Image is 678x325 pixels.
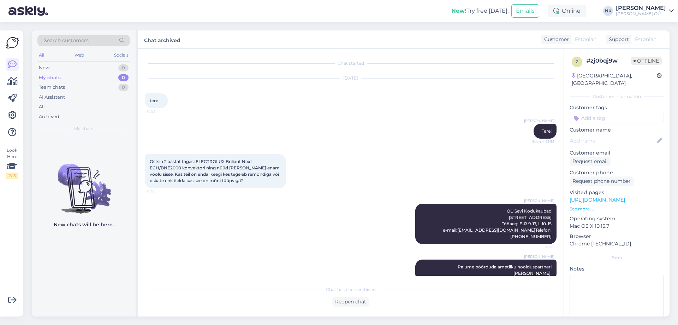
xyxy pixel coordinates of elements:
[548,5,586,17] div: Online
[118,84,129,91] div: 0
[570,104,664,111] p: Customer tags
[118,74,129,81] div: 0
[570,149,664,157] p: Customer email
[570,157,611,166] div: Request email
[570,265,664,273] p: Notes
[570,113,664,123] input: Add a tag
[570,189,664,196] p: Visited pages
[332,297,369,307] div: Reopen chat
[458,264,553,276] span: Palume pöörduda ametliku hoolduspartneri [PERSON_NAME].
[6,173,18,179] div: 2 / 3
[6,147,18,179] div: Look Here
[606,36,629,43] div: Support
[39,84,65,91] div: Team chats
[587,57,631,65] div: # zj0bqj9w
[616,5,666,11] div: [PERSON_NAME]
[575,36,596,43] span: Estonian
[39,64,49,71] div: New
[39,103,45,110] div: All
[570,215,664,222] p: Operating system
[570,176,634,186] div: Request phone number
[576,59,578,64] span: z
[150,98,158,103] span: tere
[73,51,85,60] div: Web
[616,11,666,17] div: [PERSON_NAME] OÜ
[616,5,674,17] a: [PERSON_NAME][PERSON_NAME] OÜ
[44,37,89,44] span: Search customers
[6,36,19,50] img: Askly Logo
[570,137,656,145] input: Add name
[603,6,613,16] div: NK
[147,188,173,194] span: 15:55
[524,118,554,123] span: [PERSON_NAME]
[635,36,656,43] span: Estonian
[511,4,539,18] button: Emails
[542,128,552,134] span: Tere!
[570,222,664,230] p: Mac OS X 10.15.7
[113,51,130,60] div: Socials
[572,72,657,87] div: [GEOGRAPHIC_DATA], [GEOGRAPHIC_DATA]
[144,35,180,44] label: Chat archived
[145,75,557,81] div: [DATE]
[570,197,625,203] a: [URL][DOMAIN_NAME]
[39,113,59,120] div: Archived
[528,139,554,144] span: Seen ✓ 15:55
[570,93,664,100] div: Customer information
[541,36,569,43] div: Customer
[457,227,535,233] a: [EMAIL_ADDRESS][DOMAIN_NAME]
[147,109,173,114] span: 15:53
[54,221,114,228] p: New chats will be here.
[570,233,664,240] p: Browser
[118,64,129,71] div: 0
[570,169,664,176] p: Customer phone
[524,198,554,203] span: [PERSON_NAME]
[570,206,664,212] p: See more ...
[570,240,664,248] p: Chrome [TECHNICAL_ID]
[37,51,46,60] div: All
[451,7,509,15] div: Try free [DATE]:
[32,151,136,215] img: No chats
[39,74,61,81] div: My chats
[451,7,466,14] b: New!
[570,255,664,261] div: Extra
[528,244,554,250] span: 15:55
[570,126,664,134] p: Customer name
[74,126,93,132] span: My chats
[145,60,557,66] div: Chat started
[524,254,554,259] span: [PERSON_NAME]
[39,94,65,101] div: AI Assistant
[150,159,281,183] span: Ostsin 2 aastat tagasi ELECTROLUX Briliant Next ECH/BNE2000 konvektori ning nüüd [PERSON_NAME] en...
[631,57,662,65] span: Offline
[326,286,376,293] span: Chat has been archived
